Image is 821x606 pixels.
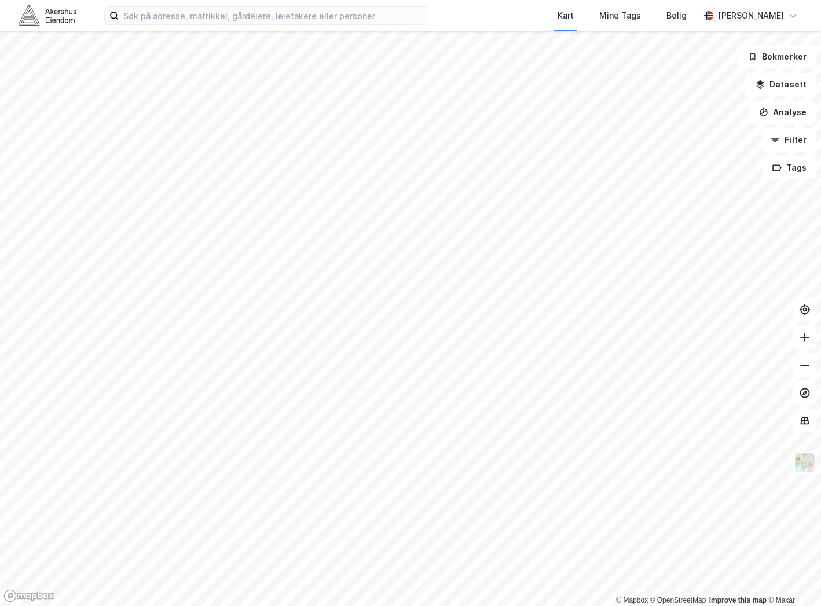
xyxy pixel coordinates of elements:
[616,596,648,604] a: Mapbox
[709,596,767,604] a: Improve this map
[718,9,784,23] div: [PERSON_NAME]
[738,45,816,68] button: Bokmerker
[666,9,687,23] div: Bolig
[558,9,574,23] div: Kart
[763,156,816,179] button: Tags
[19,5,76,25] img: akershus-eiendom-logo.9091f326c980b4bce74ccdd9f866810c.svg
[763,550,821,606] div: Kontrollprogram for chat
[599,9,641,23] div: Mine Tags
[763,550,821,606] iframe: Chat Widget
[761,128,816,152] button: Filter
[749,101,816,124] button: Analyse
[119,7,428,24] input: Søk på adresse, matrikkel, gårdeiere, leietakere eller personer
[650,596,706,604] a: OpenStreetMap
[794,451,816,473] img: Z
[3,589,54,603] a: Mapbox homepage
[746,73,816,96] button: Datasett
